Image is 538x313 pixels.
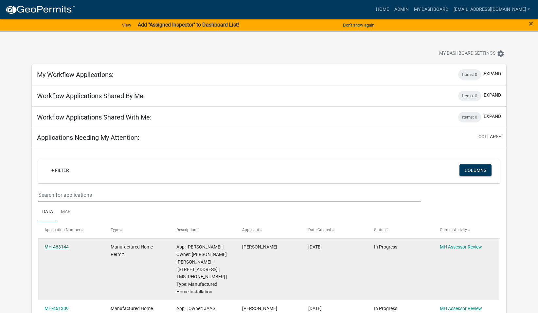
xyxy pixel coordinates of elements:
[38,222,104,238] datatable-header-cell: Application Number
[529,20,533,28] button: Close
[459,164,492,176] button: Columns
[458,91,481,101] div: Items: 0
[308,306,322,311] span: 08/08/2025
[374,228,386,232] span: Status
[38,188,421,202] input: Search for applications
[242,244,277,249] span: fabiola garcia hernandez
[176,228,196,232] span: Description
[236,222,302,238] datatable-header-cell: Applicant
[176,244,227,294] span: App: fabiola garcia hernandez | Owner: SERVIN RICARDO TRUJILLO | 308 sardis rd | TMS 047-00-03-18...
[37,92,145,100] h5: Workflow Applications Shared By Me:
[37,134,139,141] h5: Applications Needing My Attention:
[497,50,505,58] i: settings
[242,306,277,311] span: ARTURO GORDILLO
[368,222,434,238] datatable-header-cell: Status
[45,228,80,232] span: Application Number
[37,113,152,121] h5: Workflow Applications Shared With Me:
[45,306,69,311] a: MH-461309
[308,244,322,249] span: 08/13/2025
[38,202,57,223] a: Data
[308,228,331,232] span: Date Created
[104,222,170,238] datatable-header-cell: Type
[439,50,495,58] span: My Dashboard Settings
[170,222,236,238] datatable-header-cell: Description
[458,69,481,80] div: Items: 0
[242,228,259,232] span: Applicant
[451,3,533,16] a: [EMAIL_ADDRESS][DOMAIN_NAME]
[440,244,482,249] a: MH Assessor Review
[434,222,499,238] datatable-header-cell: Current Activity
[119,20,134,30] a: View
[484,92,501,99] button: expand
[111,244,153,257] span: Manufactured Home Permit
[484,113,501,120] button: expand
[440,228,467,232] span: Current Activity
[46,164,74,176] a: + Filter
[411,3,451,16] a: My Dashboard
[478,133,501,140] button: collapse
[45,244,69,249] a: MH-463144
[374,306,397,311] span: In Progress
[374,244,397,249] span: In Progress
[440,306,482,311] a: MH Assessor Review
[340,20,377,30] button: Don't show again
[529,19,533,28] span: ×
[373,3,392,16] a: Home
[302,222,368,238] datatable-header-cell: Date Created
[434,47,510,60] button: My Dashboard Settingssettings
[484,70,501,77] button: expand
[111,228,119,232] span: Type
[57,202,75,223] a: Map
[392,3,411,16] a: Admin
[37,71,114,79] h5: My Workflow Applications:
[138,22,239,28] strong: Add "Assigned Inspector" to Dashboard List!
[458,112,481,122] div: Items: 0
